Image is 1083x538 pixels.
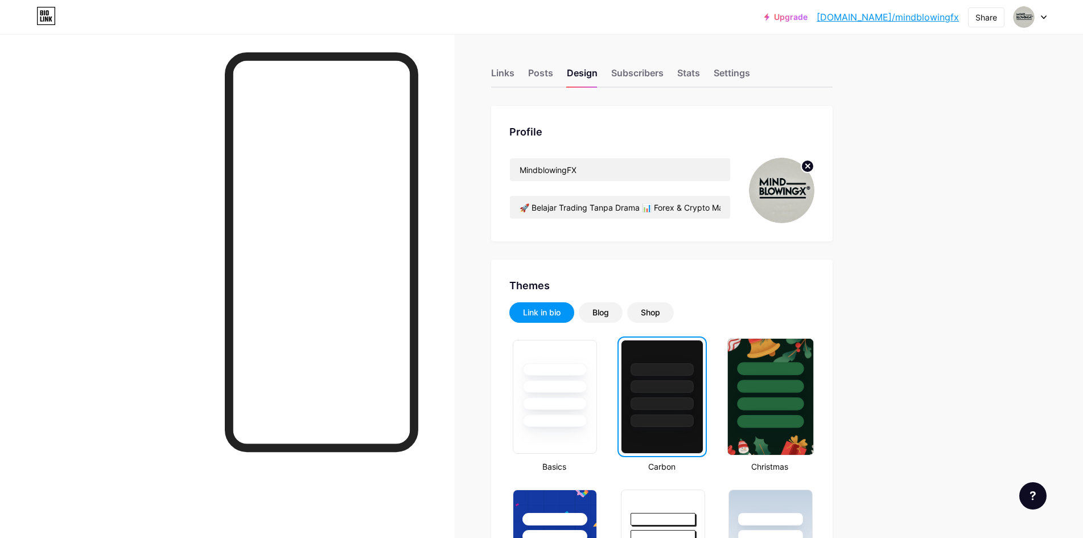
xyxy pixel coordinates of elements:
img: mindblowingfx [749,158,814,223]
a: Upgrade [764,13,808,22]
div: Posts [528,66,553,87]
div: Stats [677,66,700,87]
div: Christmas [725,461,814,473]
div: Subscribers [611,66,664,87]
div: Themes [509,278,814,293]
input: Bio [510,196,730,219]
div: Settings [714,66,750,87]
img: mindblowingfx [1013,6,1035,28]
div: Shop [641,307,660,318]
a: [DOMAIN_NAME]/mindblowingfx [817,10,959,24]
div: Basics [509,461,599,473]
div: Links [491,66,514,87]
div: Link in bio [523,307,561,318]
img: xmas-22.jpg [728,339,813,455]
div: Blog [592,307,609,318]
input: Name [510,158,730,181]
div: Share [975,11,997,23]
div: Carbon [617,461,707,473]
div: Profile [509,124,814,139]
div: Design [567,66,598,87]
